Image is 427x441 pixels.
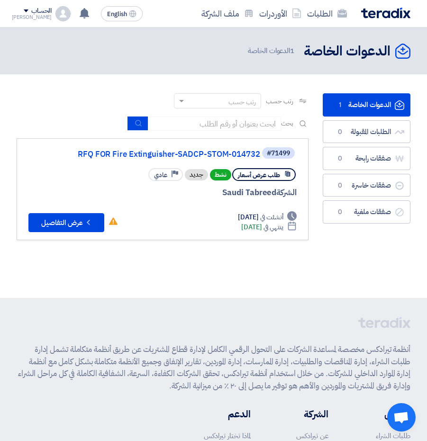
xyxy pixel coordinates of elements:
[204,431,251,441] a: لماذا تختار تيرادكس
[185,169,208,180] div: جديد
[31,7,52,15] div: الحساب
[203,407,251,421] li: الدعم
[276,187,297,198] span: الشركة
[281,118,293,128] span: بحث
[304,42,391,61] h2: الدعوات الخاصة
[17,343,410,392] p: أنظمة تيرادكس مخصصة لمساعدة الشركات على التحول الرقمي الكامل لإدارة قطاع المشتريات عن طريق أنظمة ...
[154,171,167,180] span: عادي
[323,200,410,224] a: صفقات ملغية0
[71,150,260,159] a: RFQ FOR Fire Extinguisher-SADCP-STOM-014732
[323,174,410,197] a: صفقات خاسرة0
[290,45,294,56] span: 1
[266,96,293,106] span: رتب حسب
[335,181,346,190] span: 0
[376,431,410,441] a: طلبات الشراء
[199,2,256,25] a: ملف الشركة
[238,212,297,222] div: [DATE]
[148,117,281,131] input: ابحث بعنوان أو رقم الطلب
[210,169,231,180] span: نشط
[335,100,346,110] span: 1
[335,127,346,137] span: 0
[228,97,256,107] div: رتب حسب
[55,6,71,21] img: profile_test.png
[335,207,346,217] span: 0
[387,403,416,432] div: Open chat
[357,407,410,421] li: الحلول
[248,45,296,56] span: الدعوات الخاصة
[107,11,127,18] span: English
[323,93,410,117] a: الدعوات الخاصة1
[323,147,410,170] a: صفقات رابحة0
[361,8,410,18] img: Teradix logo
[12,15,52,20] div: [PERSON_NAME]
[304,2,350,25] a: الطلبات
[241,222,297,232] div: [DATE]
[296,431,328,441] a: عن تيرادكس
[238,171,280,180] span: طلب عرض أسعار
[260,212,283,222] span: أنشئت في
[28,213,104,232] button: عرض التفاصيل
[267,150,290,157] div: #71499
[279,407,328,421] li: الشركة
[263,222,283,232] span: ينتهي في
[323,120,410,144] a: الطلبات المقبولة0
[28,187,297,199] div: Saudi Tabreed
[256,2,304,25] a: الأوردرات
[335,154,346,163] span: 0
[101,6,143,21] button: English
